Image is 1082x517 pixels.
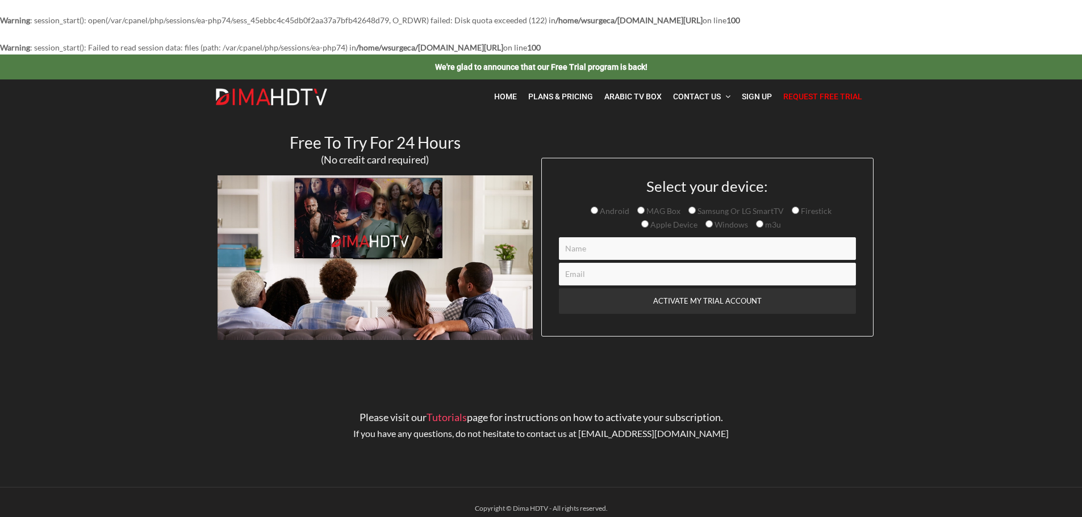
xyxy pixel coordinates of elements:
b: 100 [726,15,740,25]
input: MAG Box [637,207,645,214]
span: Sign Up [742,92,772,101]
span: Free To Try For 24 Hours [290,133,461,152]
a: We're glad to announce that our Free Trial program is back! [435,62,647,72]
b: 100 [527,43,541,52]
img: Dima HDTV [215,88,328,106]
span: Firestick [799,206,832,216]
a: Tutorials [427,411,467,423]
a: Plans & Pricing [523,85,599,108]
span: If you have any questions, do not hesitate to contact us at [EMAIL_ADDRESS][DOMAIN_NAME] [353,428,729,439]
span: Home [494,92,517,101]
input: Samsung Or LG SmartTV [688,207,696,214]
span: Samsung Or LG SmartTV [696,206,784,216]
input: Android [591,207,598,214]
input: Apple Device [641,220,649,228]
a: Request Free Trial [778,85,868,108]
b: /home/wsurgeca/[DOMAIN_NAME][URL] [555,15,703,25]
span: Contact Us [673,92,721,101]
a: Arabic TV Box [599,85,667,108]
span: Arabic TV Box [604,92,662,101]
span: Windows [713,220,748,229]
span: Select your device: [646,177,768,195]
a: Home [488,85,523,108]
a: Contact Us [667,85,736,108]
span: Request Free Trial [783,92,862,101]
span: Plans & Pricing [528,92,593,101]
a: Sign Up [736,85,778,108]
b: /home/wsurgeca/[DOMAIN_NAME][URL] [356,43,503,52]
input: Windows [705,220,713,228]
input: Name [559,237,856,260]
span: Please visit our page for instructions on how to activate your subscription. [360,411,723,423]
span: Android [598,206,629,216]
div: Copyright © Dima HDTV - All rights reserved. [209,502,874,515]
form: Contact form [550,178,864,336]
span: m3u [763,220,781,229]
input: Firestick [792,207,799,214]
input: ACTIVATE MY TRIAL ACCOUNT [559,288,856,314]
input: Email [559,263,856,285]
span: MAG Box [645,206,680,216]
span: (No credit card required) [321,153,429,166]
input: m3u [756,220,763,228]
span: Apple Device [649,220,697,229]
